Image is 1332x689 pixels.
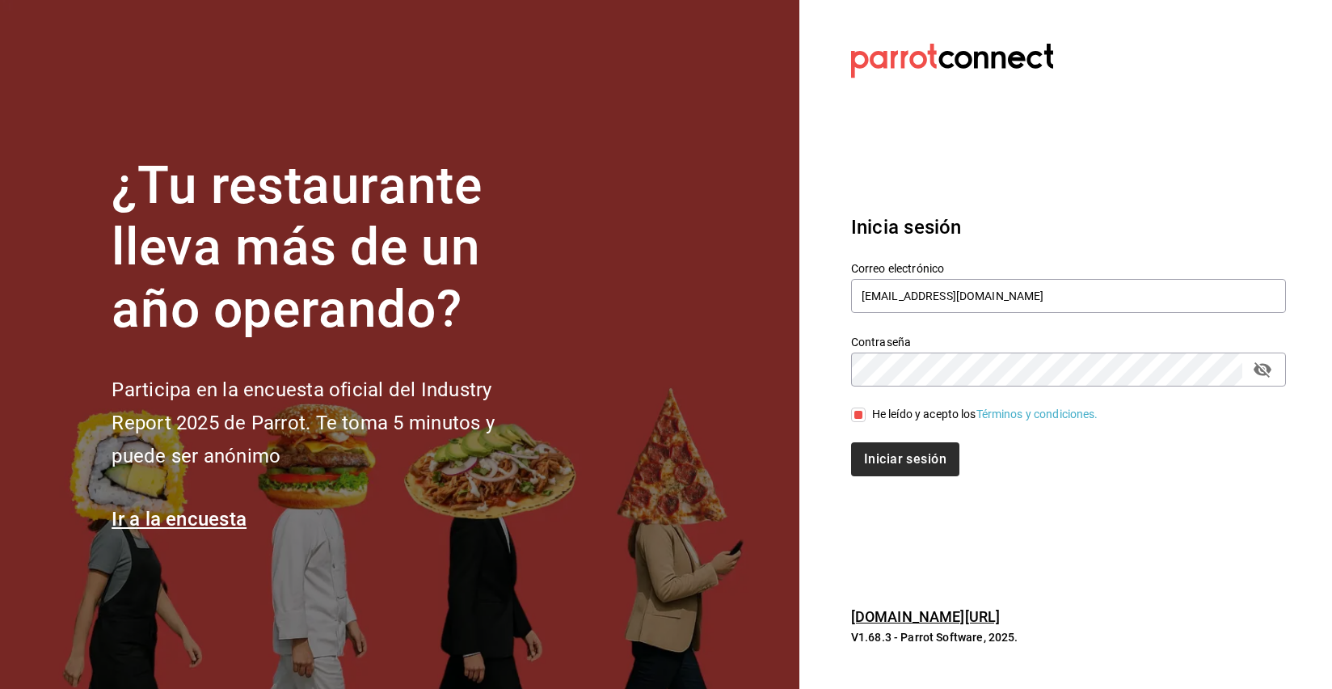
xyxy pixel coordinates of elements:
button: Iniciar sesión [851,442,959,476]
label: Contraseña [851,336,1286,347]
label: Correo electrónico [851,262,1286,273]
h1: ¿Tu restaurante lleva más de un año operando? [112,155,548,341]
h3: Inicia sesión [851,213,1286,242]
input: Ingresa tu correo electrónico [851,279,1286,313]
a: [DOMAIN_NAME][URL] [851,608,1000,625]
a: Términos y condiciones. [976,408,1098,421]
a: Ir a la encuesta [112,508,247,530]
button: passwordField [1249,356,1276,383]
div: He leído y acepto los [872,406,1098,423]
h2: Participa en la encuesta oficial del Industry Report 2025 de Parrot. Te toma 5 minutos y puede se... [112,374,548,472]
p: V1.68.3 - Parrot Software, 2025. [851,629,1286,645]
